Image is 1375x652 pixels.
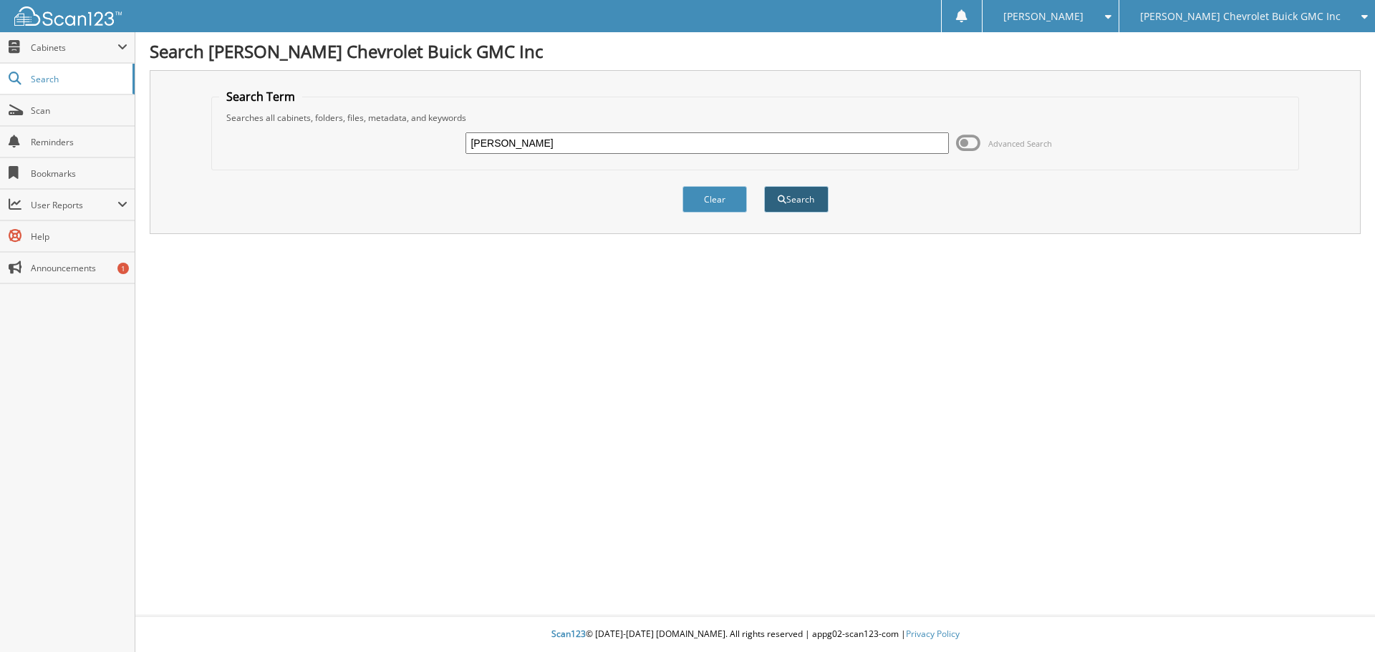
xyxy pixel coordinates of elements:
[135,617,1375,652] div: © [DATE]-[DATE] [DOMAIN_NAME]. All rights reserved | appg02-scan123-com |
[682,186,747,213] button: Clear
[117,263,129,274] div: 1
[150,39,1361,63] h1: Search [PERSON_NAME] Chevrolet Buick GMC Inc
[219,89,302,104] legend: Search Term
[14,6,122,26] img: scan123-logo-white.svg
[31,73,125,85] span: Search
[906,628,960,640] a: Privacy Policy
[31,199,117,211] span: User Reports
[31,262,127,274] span: Announcements
[219,112,1292,124] div: Searches all cabinets, folders, files, metadata, and keywords
[1003,12,1084,21] span: [PERSON_NAME]
[764,186,829,213] button: Search
[551,628,586,640] span: Scan123
[31,42,117,54] span: Cabinets
[1140,12,1341,21] span: [PERSON_NAME] Chevrolet Buick GMC Inc
[31,230,127,243] span: Help
[988,138,1052,149] span: Advanced Search
[31,167,127,180] span: Bookmarks
[31,104,127,117] span: Scan
[31,136,127,148] span: Reminders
